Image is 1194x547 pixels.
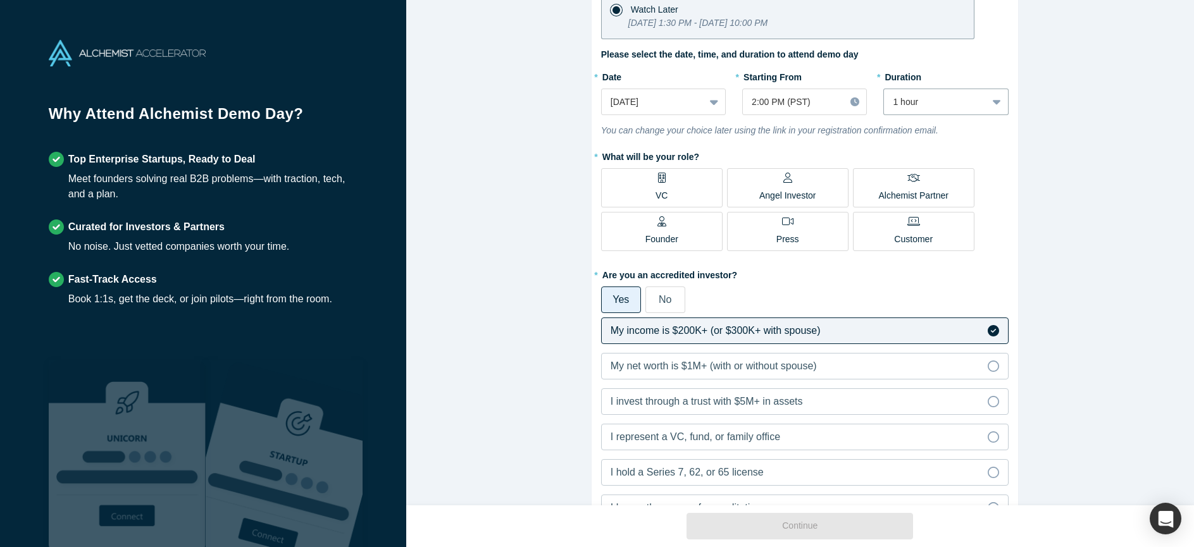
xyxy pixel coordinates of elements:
[631,4,678,15] span: Watch Later
[68,239,290,254] div: No noise. Just vetted companies worth your time.
[206,360,363,547] img: Prism AI
[601,48,859,61] label: Please select the date, time, and duration to attend demo day
[68,221,225,232] strong: Curated for Investors & Partners
[601,66,726,84] label: Date
[611,325,821,336] span: My income is $200K+ (or $300K+ with spouse)
[776,233,799,246] p: Press
[656,189,668,202] p: VC
[68,292,332,307] div: Book 1:1s, get the deck, or join pilots—right from the room.
[68,274,157,285] strong: Fast-Track Access
[49,102,358,134] h1: Why Attend Alchemist Demo Day?
[894,233,933,246] p: Customer
[68,171,358,202] div: Meet founders solving real B2B problems—with traction, tech, and a plan.
[601,146,1009,164] label: What will be your role?
[49,360,206,547] img: Robust Technologies
[613,294,629,305] span: Yes
[628,18,768,28] i: [DATE] 1:30 PM - [DATE] 10:00 PM
[611,360,817,371] span: My net worth is $1M+ (with or without spouse)
[611,502,761,513] span: I have other ways of accreditation
[611,467,764,477] span: I hold a Series 7, 62, or 65 license
[659,294,671,305] span: No
[759,189,816,202] p: Angel Investor
[68,154,256,164] strong: Top Enterprise Startups, Ready to Deal
[611,396,803,407] span: I invest through a trust with $5M+ in assets
[645,233,678,246] p: Founder
[878,189,948,202] p: Alchemist Partner
[601,125,938,135] i: You can change your choice later using the link in your registration confirmation email.
[742,66,802,84] label: Starting From
[687,513,913,539] button: Continue
[611,431,780,442] span: I represent a VC, fund, or family office
[883,66,1008,84] label: Duration
[49,40,206,66] img: Alchemist Accelerator Logo
[601,264,1009,282] label: Are you an accredited investor?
